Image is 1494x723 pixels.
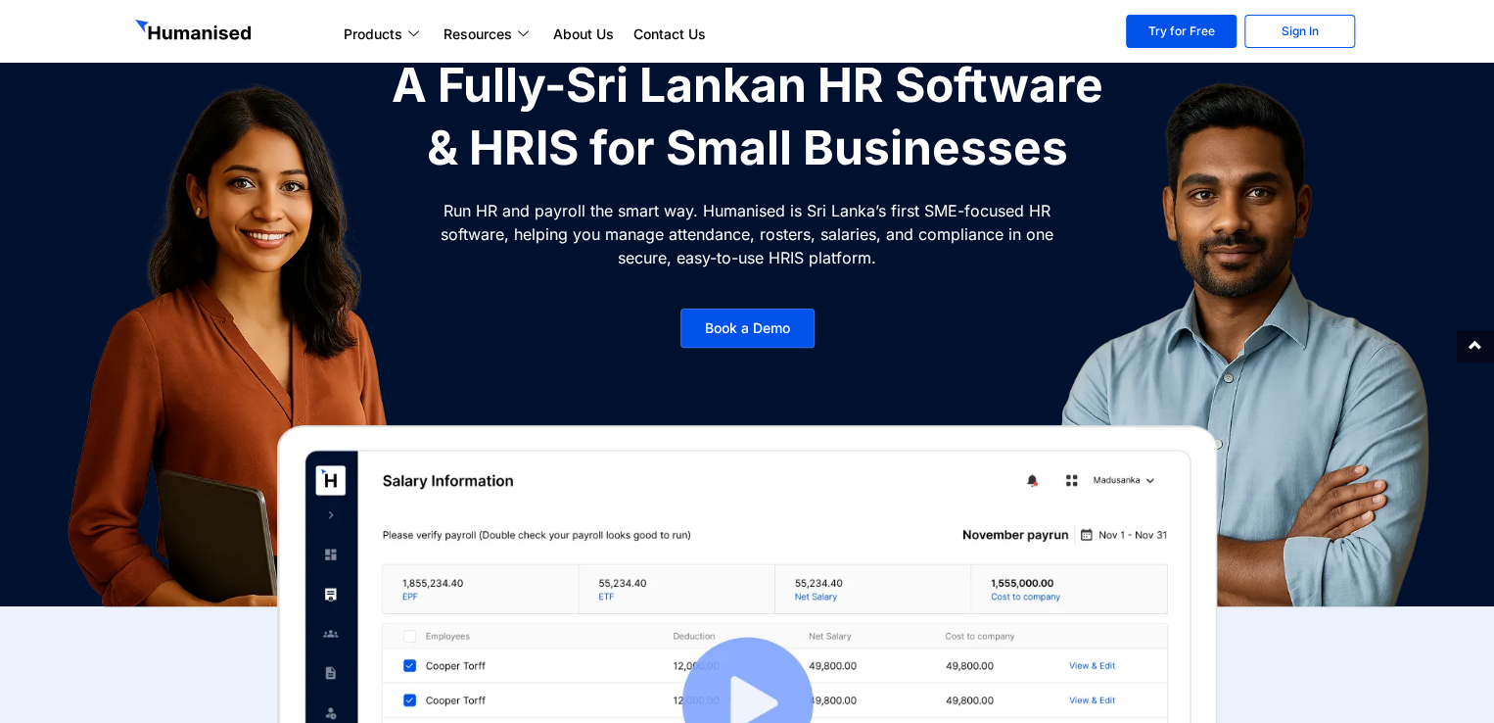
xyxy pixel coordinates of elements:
a: Book a Demo [680,309,815,348]
h1: A Fully-Sri Lankan HR Software & HRIS for Small Businesses [380,54,1114,179]
span: Book a Demo [705,321,790,335]
a: Resources [434,23,543,46]
a: About Us [543,23,624,46]
a: Sign In [1244,15,1355,48]
a: Products [334,23,434,46]
a: Contact Us [624,23,716,46]
p: Run HR and payroll the smart way. Humanised is Sri Lanka’s first SME-focused HR software, helping... [439,199,1055,269]
img: GetHumanised Logo [135,20,255,45]
a: Try for Free [1126,15,1237,48]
